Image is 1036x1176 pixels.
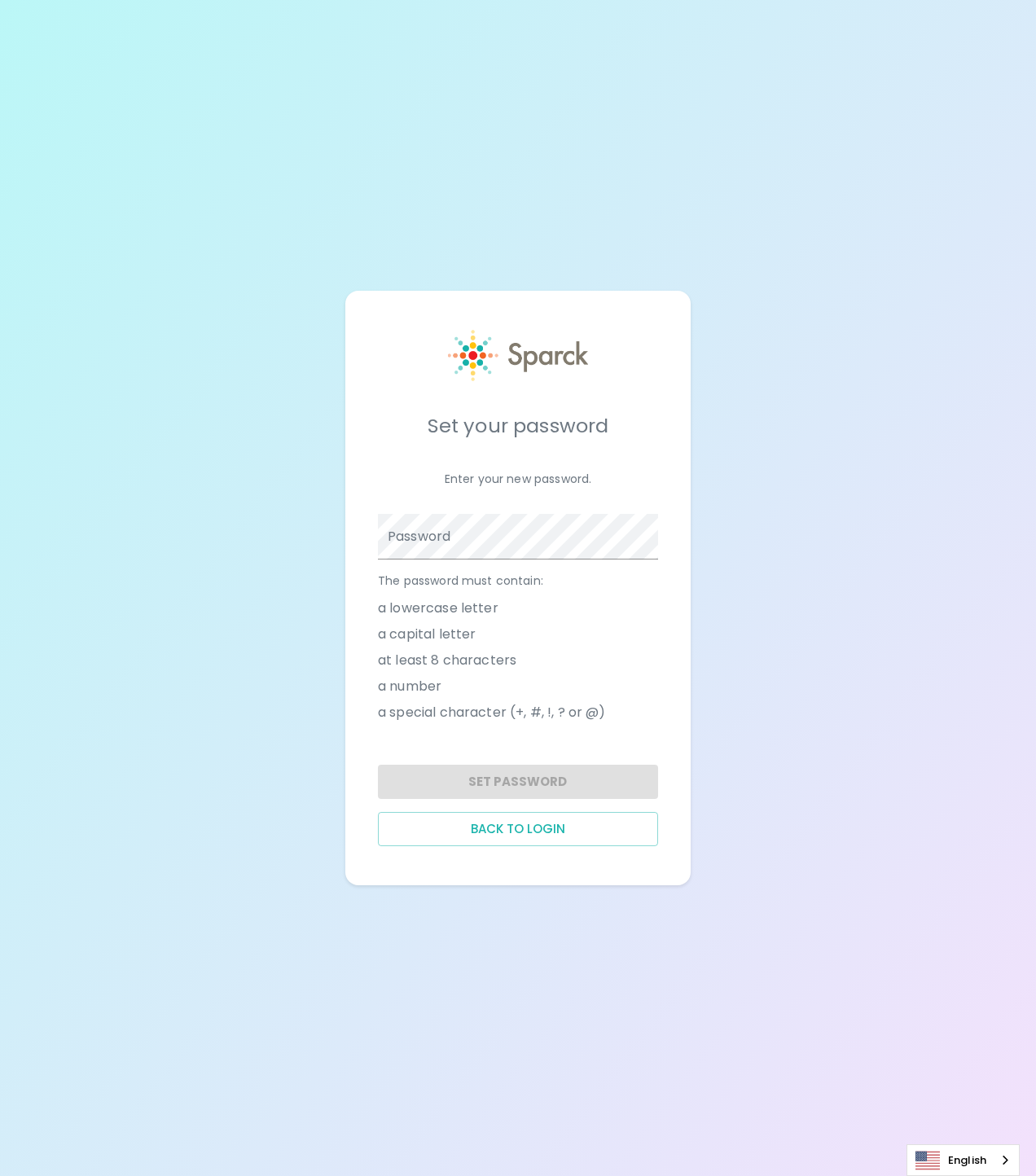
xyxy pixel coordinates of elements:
[378,703,606,722] span: a special character (+, #, !, ? or @)
[378,471,658,487] p: Enter your new password.
[906,1144,1020,1176] aside: Language selected: English
[448,330,588,381] img: Sparck logo
[378,413,658,439] h5: Set your password
[378,599,498,618] span: a lowercase letter
[906,1144,1020,1176] div: Language
[907,1145,1019,1175] a: English
[378,573,658,589] p: The password must contain:
[378,677,441,696] span: a number
[378,812,658,846] button: Back to login
[378,651,516,670] span: at least 8 characters
[378,625,476,644] span: a capital letter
